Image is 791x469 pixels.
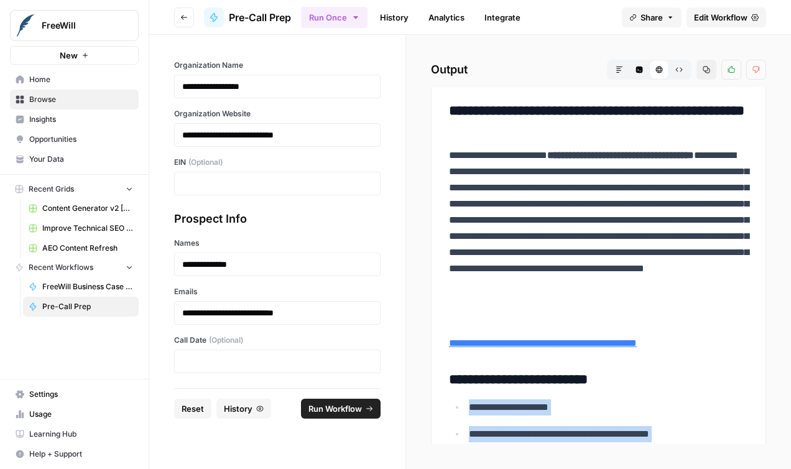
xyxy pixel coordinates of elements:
[42,223,133,234] span: Improve Technical SEO for Page
[10,46,139,65] button: New
[29,448,133,460] span: Help + Support
[42,203,133,214] span: Content Generator v2 [DRAFT] Test
[29,134,133,145] span: Opportunities
[29,154,133,165] span: Your Data
[204,7,291,27] a: Pre-Call Prep
[29,114,133,125] span: Insights
[477,7,528,27] a: Integrate
[42,243,133,254] span: AEO Content Refresh
[42,19,117,32] span: FreeWill
[641,11,663,24] span: Share
[174,210,381,228] div: Prospect Info
[10,90,139,109] a: Browse
[174,399,211,419] button: Reset
[174,108,381,119] label: Organization Website
[23,238,139,258] a: AEO Content Refresh
[687,7,766,27] a: Edit Workflow
[174,60,381,71] label: Organization Name
[42,281,133,292] span: FreeWill Business Case Generator v2
[10,384,139,404] a: Settings
[421,7,472,27] a: Analytics
[29,94,133,105] span: Browse
[10,444,139,464] button: Help + Support
[23,218,139,238] a: Improve Technical SEO for Page
[10,70,139,90] a: Home
[10,404,139,424] a: Usage
[10,424,139,444] a: Learning Hub
[622,7,682,27] button: Share
[694,11,747,24] span: Edit Workflow
[10,129,139,149] a: Opportunities
[29,409,133,420] span: Usage
[182,402,204,415] span: Reset
[23,277,139,297] a: FreeWill Business Case Generator v2
[23,198,139,218] a: Content Generator v2 [DRAFT] Test
[188,157,223,168] span: (Optional)
[23,297,139,317] a: Pre-Call Prep
[29,389,133,400] span: Settings
[29,262,93,273] span: Recent Workflows
[431,60,766,80] h2: Output
[10,258,139,277] button: Recent Workflows
[174,286,381,297] label: Emails
[301,399,381,419] button: Run Workflow
[174,157,381,168] label: EIN
[29,429,133,440] span: Learning Hub
[14,14,37,37] img: FreeWill Logo
[10,10,139,41] button: Workspace: FreeWill
[229,10,291,25] span: Pre-Call Prep
[174,238,381,249] label: Names
[10,109,139,129] a: Insights
[372,7,416,27] a: History
[10,149,139,169] a: Your Data
[60,49,78,62] span: New
[216,399,271,419] button: History
[42,301,133,312] span: Pre-Call Prep
[174,335,381,346] label: Call Date
[301,7,368,28] button: Run Once
[10,180,139,198] button: Recent Grids
[29,183,74,195] span: Recent Grids
[209,335,243,346] span: (Optional)
[224,402,252,415] span: History
[29,74,133,85] span: Home
[308,402,362,415] span: Run Workflow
